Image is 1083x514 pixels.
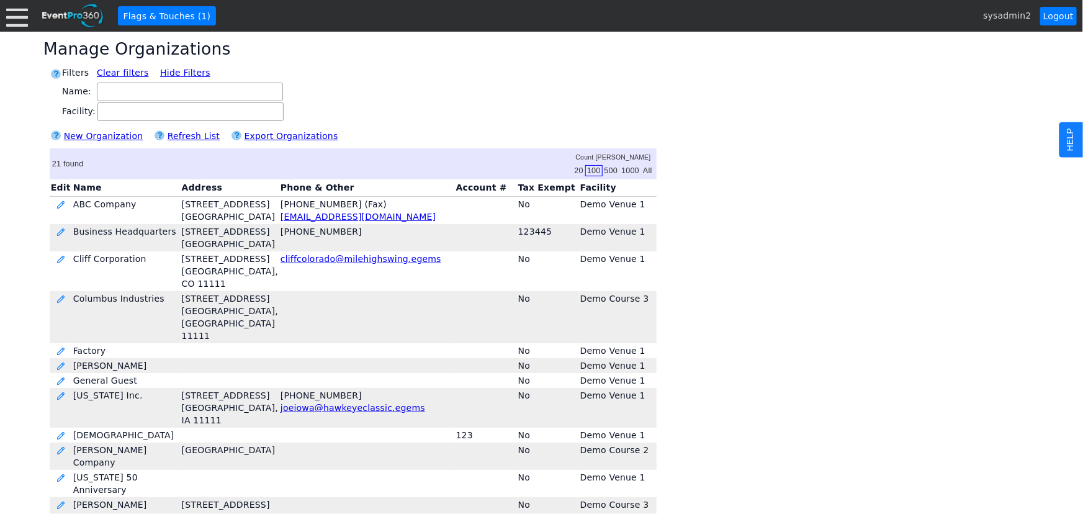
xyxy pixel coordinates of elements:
[50,179,72,197] th: Edit
[72,443,181,470] td: [PERSON_NAME] Company
[281,254,441,264] a: cliffcolorado@milehighswing.egems
[455,179,517,197] th: Account #
[40,2,105,30] img: EventPro360
[455,428,517,443] td: 123
[160,68,210,78] a: Hide Filters
[983,11,1031,20] span: sysadmin2
[281,225,454,238] div: [PHONE_NUMBER]
[121,10,213,22] span: Flags & Touches (1)
[64,131,143,141] a: New Organization
[1040,7,1077,25] a: Logout
[72,179,181,197] th: Name
[181,251,279,291] td: [STREET_ADDRESS] [GEOGRAPHIC_DATA], CO 11111
[585,165,603,176] a: 100
[517,428,579,443] td: No
[517,251,579,291] td: No
[281,198,454,210] div: [PHONE_NUMBER] (Fax)
[181,388,279,428] td: [STREET_ADDRESS] [GEOGRAPHIC_DATA], IA 11111
[517,343,579,358] td: No
[619,165,641,176] a: 1000
[573,165,585,176] a: 20
[281,212,436,222] a: [EMAIL_ADDRESS][DOMAIN_NAME]
[72,291,181,343] td: Columbus Industries
[281,389,454,402] div: [PHONE_NUMBER]
[72,358,181,373] td: [PERSON_NAME]
[72,470,181,497] td: [US_STATE] 50 Anniversary
[62,83,96,101] td: Name:
[181,291,279,343] td: [STREET_ADDRESS] [GEOGRAPHIC_DATA], [GEOGRAPHIC_DATA] 11111
[579,373,657,388] td: Demo Venue 1
[72,251,181,291] td: Cliff Corporation
[517,358,579,373] td: No
[579,470,657,497] td: Demo Venue 1
[62,65,96,81] th: Filters
[579,343,657,358] td: Demo Venue 1
[579,179,657,197] th: Facility
[72,224,181,251] td: Business Headquarters
[641,165,654,176] a: All
[579,428,657,443] td: Demo Venue 1
[121,9,213,22] span: Flags & Touches (1)
[573,151,654,163] div: Count [PERSON_NAME]
[517,373,579,388] td: No
[181,224,279,251] td: [STREET_ADDRESS] [GEOGRAPHIC_DATA]
[603,165,620,176] a: 500
[245,131,338,141] a: Export Organizations
[579,224,657,251] td: Demo Venue 1
[72,373,181,388] td: General Guest
[97,68,149,78] a: Clear filters
[579,443,657,470] td: Demo Course 2
[579,358,657,373] td: Demo Venue 1
[43,41,1040,58] h1: Manage Organizations
[52,151,84,177] td: 21 found
[579,388,657,428] td: Demo Venue 1
[168,131,220,141] a: Refresh List
[517,291,579,343] td: No
[517,196,579,224] td: No
[579,196,657,224] td: Demo Venue 1
[281,403,425,413] a: joeiowa@hawkeyeclassic.egems
[181,179,279,197] th: Address
[181,443,279,470] td: [GEOGRAPHIC_DATA]
[579,251,657,291] td: Demo Venue 1
[72,343,181,358] td: Factory
[6,5,28,27] div: Menu: Click or 'Crtl+M' to toggle menu open/close
[62,102,96,121] td: Facility:
[72,196,181,224] td: ABC Company
[181,196,279,224] td: [STREET_ADDRESS] [GEOGRAPHIC_DATA]
[72,388,181,428] td: [US_STATE] Inc.
[517,470,579,497] td: No
[579,291,657,343] td: Demo Course 3
[72,428,181,443] td: [DEMOGRAPHIC_DATA]
[517,224,579,251] td: 123445
[517,443,579,470] td: No
[517,388,579,428] td: No
[279,179,455,197] th: Phone & Other
[517,179,579,197] th: Tax Exempt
